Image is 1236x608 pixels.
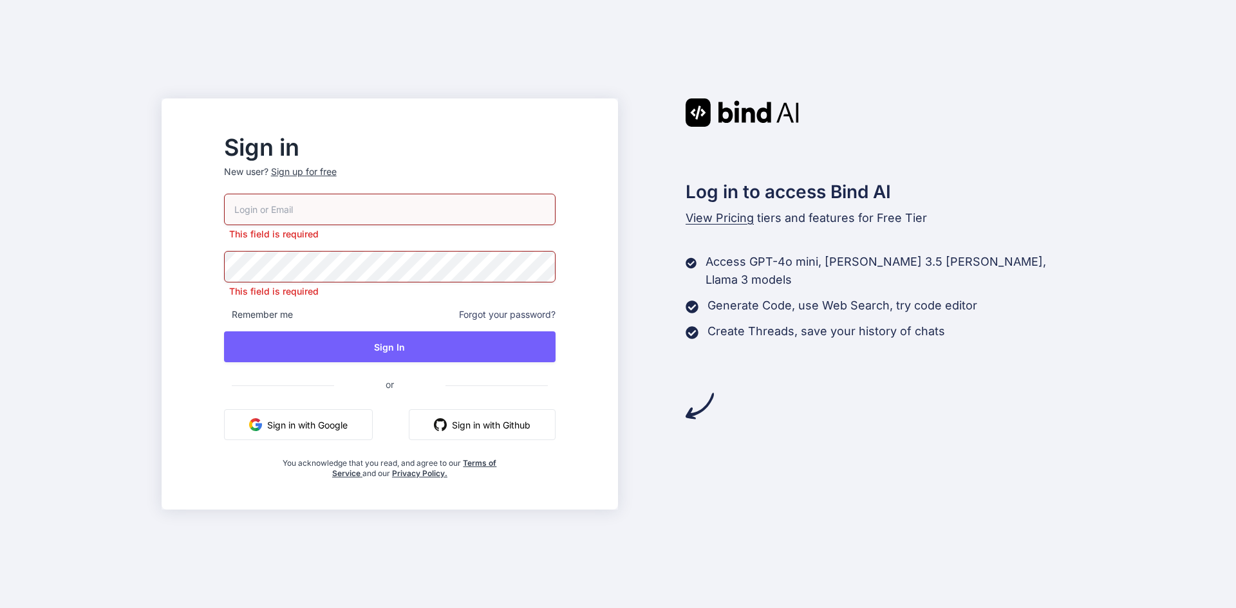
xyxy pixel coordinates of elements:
span: Forgot your password? [459,308,556,321]
p: tiers and features for Free Tier [686,209,1074,227]
button: Sign in with Github [409,409,556,440]
span: or [334,369,445,400]
button: Sign in with Google [224,409,373,440]
button: Sign In [224,331,556,362]
p: Generate Code, use Web Search, try code editor [707,297,977,315]
p: Access GPT-4o mini, [PERSON_NAME] 3.5 [PERSON_NAME], Llama 3 models [706,253,1074,289]
img: arrow [686,392,714,420]
p: Create Threads, save your history of chats [707,322,945,340]
h2: Sign in [224,137,556,158]
span: View Pricing [686,211,754,225]
img: google [249,418,262,431]
h2: Log in to access Bind AI [686,178,1074,205]
a: Privacy Policy. [392,468,447,478]
img: Bind AI logo [686,98,799,127]
div: You acknowledge that you read, and agree to our and our [279,450,501,479]
input: Login or Email [224,194,556,225]
p: New user? [224,165,556,194]
a: Terms of Service [332,458,497,478]
p: This field is required [224,285,556,298]
img: github [434,418,447,431]
p: This field is required [224,228,556,241]
span: Remember me [224,308,293,321]
div: Sign up for free [271,165,337,178]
